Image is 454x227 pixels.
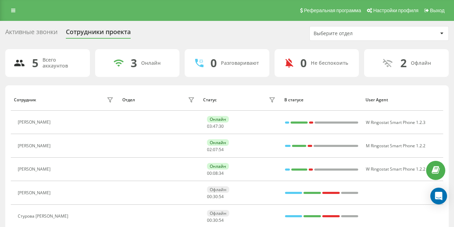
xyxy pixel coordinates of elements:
[18,190,52,195] div: [PERSON_NAME]
[14,97,36,102] div: Сотрудник
[219,194,224,199] span: 54
[207,124,224,129] div: : :
[131,56,137,70] div: 3
[221,60,259,66] div: Разговаривают
[32,56,38,70] div: 5
[300,56,307,70] div: 0
[18,214,70,219] div: Cтурова [PERSON_NAME]
[207,218,224,223] div: : :
[366,119,425,125] span: W Ringostat Smart Phone 1.2.3
[366,166,425,172] span: W Ringostat Smart Phone 1.2.2
[207,217,212,223] span: 00
[366,143,425,149] span: M Ringostat Smart Phone 1.2.2
[18,120,52,125] div: [PERSON_NAME]
[373,8,418,13] span: Настройки профиля
[400,56,407,70] div: 2
[213,194,218,199] span: 30
[314,31,397,37] div: Выберите отдел
[66,28,131,39] div: Сотрудники проекта
[5,28,57,39] div: Активные звонки
[213,217,218,223] span: 30
[430,188,447,204] div: Open Intercom Messenger
[203,97,217,102] div: Статус
[207,147,224,152] div: : :
[207,139,229,146] div: Онлайн
[411,60,431,66] div: Офлайн
[430,8,445,13] span: Выход
[141,60,161,66] div: Онлайн
[210,56,217,70] div: 0
[219,170,224,176] span: 34
[207,163,229,170] div: Онлайн
[207,116,229,123] div: Онлайн
[304,8,361,13] span: Реферальная программа
[207,194,224,199] div: : :
[122,97,135,102] div: Отдел
[207,147,212,152] span: 02
[284,97,359,102] div: В статусе
[207,123,212,129] span: 03
[213,147,218,152] span: 07
[18,143,52,148] div: [PERSON_NAME]
[213,170,218,176] span: 08
[213,123,218,129] span: 47
[43,57,82,69] div: Всего аккаунтов
[18,167,52,172] div: [PERSON_NAME]
[365,97,440,102] div: User Agent
[207,171,224,176] div: : :
[219,147,224,152] span: 54
[311,60,348,66] div: Не беспокоить
[207,194,212,199] span: 00
[219,123,224,129] span: 30
[207,210,229,217] div: Офлайн
[207,186,229,193] div: Офлайн
[219,217,224,223] span: 54
[207,170,212,176] span: 00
